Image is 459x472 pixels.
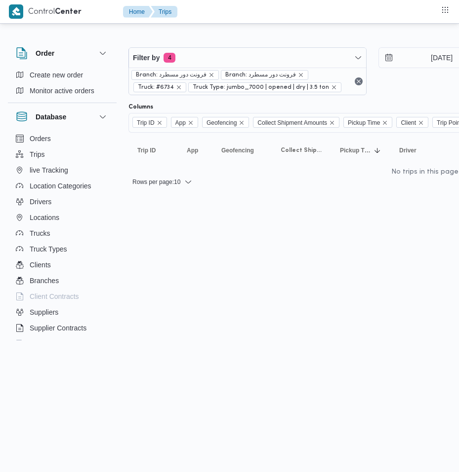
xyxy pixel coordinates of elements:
button: Devices [12,336,113,352]
button: Monitor active orders [12,83,113,99]
button: Branches [12,273,113,289]
span: Trip ID [137,117,155,128]
img: X8yXhbKr1z7QwAAAABJRU5ErkJggg== [9,4,23,19]
span: Collect Shipment Amounts [281,146,322,154]
button: Orders [12,131,113,146]
span: Rows per page : 10 [132,176,180,188]
span: Branch: فرونت دور مسطرد [221,70,308,80]
h3: Database [36,111,66,123]
button: Remove Client from selection in this group [418,120,424,126]
button: Trips [12,146,113,162]
span: Trip ID [137,146,156,154]
span: App [187,146,198,154]
button: Truck Types [12,241,113,257]
span: Orders [30,133,51,145]
span: Clients [30,259,51,271]
button: Create new order [12,67,113,83]
span: Supplier Contracts [30,322,86,334]
button: Client Contracts [12,289,113,304]
button: Remove App from selection in this group [188,120,194,126]
span: Truck Types [30,243,67,255]
span: Client [396,117,428,128]
button: remove selected entity [209,72,214,78]
button: Rows per page:10 [128,176,196,188]
button: live Tracking [12,162,113,178]
span: Truck Type: jumbo_7000 | opened | dry | 3.5 ton [193,83,329,92]
button: Remove [353,75,365,87]
div: Database [8,131,117,344]
h3: Order [36,47,54,59]
label: Columns [128,103,153,111]
span: Geofencing [202,117,249,128]
span: Branch: فرونت دور مسطرد [131,70,219,80]
span: Truck Type: jumbo_7000 | opened | dry | 3.5 ton [188,82,341,92]
span: Client Contracts [30,290,79,302]
span: Trucks [30,227,50,239]
span: Branches [30,275,59,287]
span: live Tracking [30,164,68,176]
span: Devices [30,338,54,350]
button: Locations [12,210,113,225]
button: App [183,143,208,158]
button: Supplier Contracts [12,320,113,336]
button: Suppliers [12,304,113,320]
span: 4 active filters [164,53,175,63]
span: Location Categories [30,180,91,192]
button: remove selected entity [331,84,337,90]
button: Clients [12,257,113,273]
span: Drivers [30,196,51,208]
span: Pickup Time [343,117,392,128]
span: Truck: #6734 [138,83,174,92]
button: Database [16,111,109,123]
button: Geofencing [217,143,267,158]
span: Pickup Time; Sorted in descending order [340,146,372,154]
span: Geofencing [221,146,254,154]
div: Order [8,67,117,103]
span: App [175,117,186,128]
button: Filter by4 active filters [129,48,366,68]
button: Drivers [12,194,113,210]
span: Collect Shipment Amounts [257,117,327,128]
button: Location Categories [12,178,113,194]
button: Home [123,6,153,18]
span: Collect Shipment Amounts [253,117,339,128]
button: Driver [395,143,455,158]
button: Remove Collect Shipment Amounts from selection in this group [329,120,335,126]
span: Trips [30,148,45,160]
span: Pickup Time [348,117,380,128]
span: Client [401,117,416,128]
span: Truck: #6734 [133,82,186,92]
button: Order [16,47,109,59]
span: Geofencing [207,117,237,128]
button: Trip ID [133,143,173,158]
span: Trip ID [132,117,167,128]
span: Locations [30,212,59,223]
span: Driver [399,146,417,154]
button: remove selected entity [176,84,182,90]
button: Remove Geofencing from selection in this group [239,120,245,126]
button: Pickup TimeSorted in descending order [336,143,385,158]
span: Filter by [133,52,160,64]
button: remove selected entity [298,72,304,78]
span: Branch: فرونت دور مسطرد [225,71,296,79]
svg: Sorted in descending order [374,146,381,154]
span: Suppliers [30,306,58,318]
button: Remove Trip ID from selection in this group [157,120,163,126]
span: App [171,117,198,128]
button: Trucks [12,225,113,241]
span: Create new order [30,69,83,81]
b: Center [55,8,82,16]
button: Trips [151,6,177,18]
span: Monitor active orders [30,85,94,97]
button: Remove Pickup Time from selection in this group [382,120,388,126]
span: Branch: فرونت دور مسطرد [136,71,207,79]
